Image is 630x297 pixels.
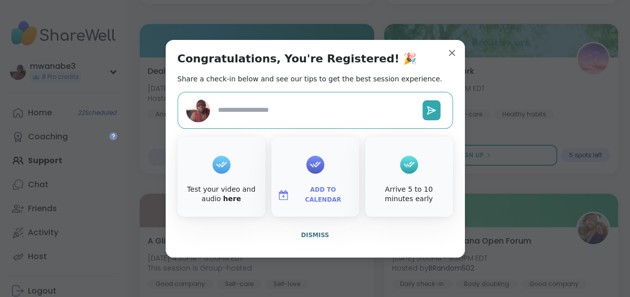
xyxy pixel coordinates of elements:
img: ShareWell Logomark [277,189,289,201]
h2: Share a check-in below and see our tips to get the best session experience. [178,74,442,84]
span: Add to Calendar [293,185,353,205]
h1: Congratulations, You're Registered! 🎉 [178,52,417,66]
button: Add to Calendar [273,185,357,206]
iframe: Spotlight [109,132,117,140]
img: mwanabe3 [186,98,210,122]
div: Arrive 5 to 10 minutes early [367,185,451,204]
div: Test your video and audio [180,185,263,204]
span: Dismiss [301,232,329,239]
button: Dismiss [178,225,453,246]
a: here [223,195,241,203]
